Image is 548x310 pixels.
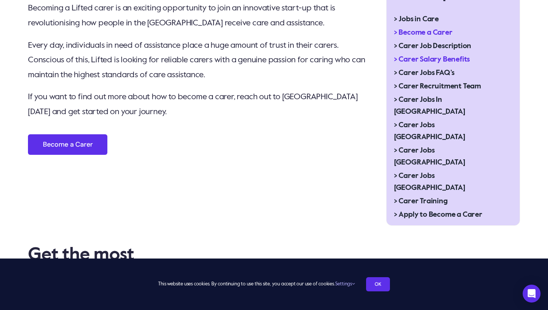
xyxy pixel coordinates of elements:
a: Become a Carer [28,134,107,155]
a: > Become a Carer [387,26,508,40]
span: > Carer Jobs [GEOGRAPHIC_DATA] [394,119,500,143]
a: > Carer Jobs FAQ’s [387,66,508,80]
nav: Jobs Menu [387,13,508,222]
a: > Apply to Become a Carer [387,208,508,222]
a: > Jobs in Care [387,13,508,26]
span: > Carer Jobs [GEOGRAPHIC_DATA] [394,170,500,194]
a: > Carer Recruitment Team [387,80,508,93]
a: Settings [335,282,355,286]
span: > Carer Jobs In [GEOGRAPHIC_DATA] [394,94,500,118]
span: Every day, individuals in need of assistance place a huge amount of trust in their carers. Consci... [28,41,365,79]
span: > Carer Jobs [GEOGRAPHIC_DATA] [394,145,500,169]
span: This website uses cookies. By continuing to use this site, you accept our use of cookies. [158,278,355,290]
a: > Carer Training [387,195,508,208]
div: Open Intercom Messenger [523,285,541,303]
span: > Carer Salary Benefits [394,54,470,66]
span: > Carer Job Description [394,40,471,52]
span: > Carer Recruitment Team [394,81,481,93]
a: > Carer Jobs [GEOGRAPHIC_DATA] [387,119,508,144]
a: > Carer Jobs In [GEOGRAPHIC_DATA] [387,93,508,119]
a: > Carer Jobs [GEOGRAPHIC_DATA] [387,169,508,195]
span: > Carer Jobs FAQ’s [394,67,454,79]
a: > Carer Jobs [GEOGRAPHIC_DATA] [387,144,508,169]
a: OK [366,277,390,291]
span: If you want to find out more about how to become a carer, reach out to [GEOGRAPHIC_DATA] [DATE] a... [28,93,358,116]
span: > Become a Carer [394,27,453,39]
a: > Carer Salary Benefits [387,53,508,66]
span: Becoming a Lifted carer is an exciting opportunity to join an innovative start-up that is revolut... [28,4,335,27]
span: > Apply to Become a Carer [394,209,482,221]
span: > Carer Training [394,195,448,207]
p: Get the most out of every visit [28,245,264,285]
span: > Jobs in Care [394,13,439,25]
span: Become a Carer [43,141,92,148]
a: > Carer Job Description [387,40,508,53]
